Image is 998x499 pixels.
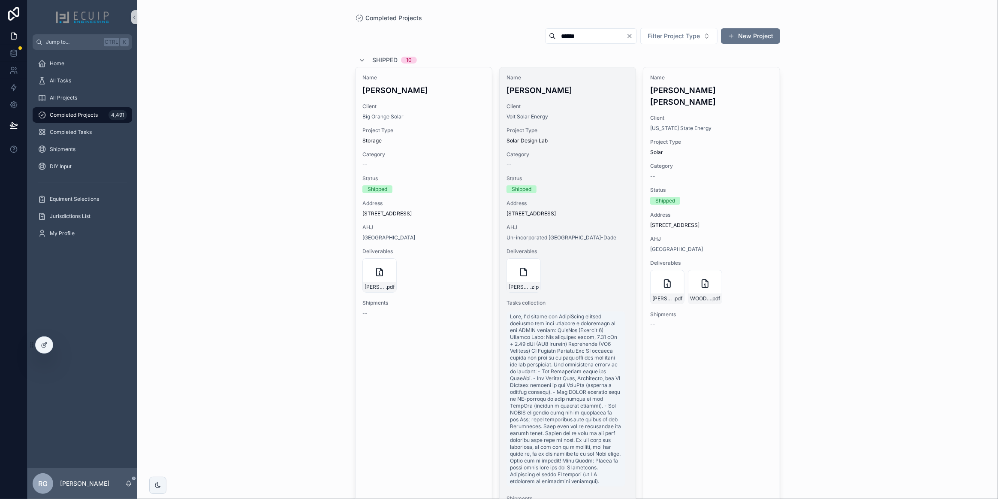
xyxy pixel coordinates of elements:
button: Clear [626,33,636,39]
span: Solar Design Lab [507,137,548,144]
span: -- [507,161,512,168]
span: AHJ [362,224,485,231]
a: Completed Projects [355,14,422,22]
span: Name [507,74,629,81]
a: Un-incorporated [GEOGRAPHIC_DATA]-Dade [507,234,617,241]
span: .pdf [673,295,682,302]
span: Completed Projects [50,112,98,118]
button: Select Button [640,28,718,44]
span: [STREET_ADDRESS] [362,210,485,217]
a: [GEOGRAPHIC_DATA] [650,246,703,253]
a: Equiment Selections [33,191,132,207]
a: DIY Input [33,159,132,174]
span: Deliverables [362,248,485,255]
a: My Profile [33,226,132,241]
span: Status [507,175,629,182]
a: Jurisdictions List [33,209,132,224]
span: Project Type [507,127,629,134]
span: Shipped [372,56,398,64]
div: 10 [406,57,412,64]
div: Shipped [368,185,387,193]
p: [PERSON_NAME] [60,479,109,488]
span: Address [650,212,773,218]
span: Deliverables [507,248,629,255]
span: Project Type [650,139,773,145]
span: [STREET_ADDRESS] [650,222,773,229]
h4: [PERSON_NAME] [PERSON_NAME] [650,85,773,108]
span: Shipments [362,299,485,306]
span: Home [50,60,64,67]
img: App logo [55,10,109,24]
span: Address [507,200,629,207]
span: Status [362,175,485,182]
a: All Tasks [33,73,132,88]
span: Completed Projects [365,14,422,22]
span: RG [38,478,48,489]
h4: [PERSON_NAME] [362,85,485,96]
div: 4,491 [109,110,127,120]
span: Filter Project Type [648,32,700,40]
a: Big Orange Solar [362,113,404,120]
span: My Profile [50,230,75,237]
span: Shipments [650,311,773,318]
span: K [121,39,128,45]
span: -- [362,310,368,317]
span: -- [650,321,655,328]
span: DIY Input [50,163,72,170]
a: Completed Tasks [33,124,132,140]
span: Ctrl [104,38,119,46]
h4: [PERSON_NAME] [507,85,629,96]
span: AHJ [650,236,773,242]
span: AHJ [507,224,629,231]
span: Completed Tasks [50,129,92,136]
span: Jurisdictions List [50,213,90,220]
span: Equiment Selections [50,196,99,203]
span: Category [507,151,629,158]
span: Shipments [50,146,75,153]
span: All Tasks [50,77,71,84]
a: Home [33,56,132,71]
span: WOOD-[PERSON_NAME] [690,295,711,302]
span: Address [362,200,485,207]
button: New Project [721,28,780,44]
span: .pdf [386,284,395,290]
span: Category [362,151,485,158]
span: -- [362,161,368,168]
span: Storage [362,137,382,144]
span: [PERSON_NAME]-[PERSON_NAME]-SIGNED [652,295,673,302]
div: Shipped [512,185,531,193]
span: Client [362,103,485,110]
span: [STREET_ADDRESS] [507,210,629,217]
span: All Projects [50,94,77,101]
a: All Projects [33,90,132,106]
span: [PERSON_NAME]-Addon-Battery-only_signed [365,284,386,290]
span: Client [650,115,773,121]
a: Shipments [33,142,132,157]
a: [GEOGRAPHIC_DATA] [362,234,415,241]
span: Project Type [362,127,485,134]
span: Tasks collection [507,299,629,306]
span: Name [362,74,485,81]
span: Deliverables [650,260,773,266]
a: Completed Projects4,491 [33,107,132,123]
span: .pdf [711,295,720,302]
div: scrollable content [27,50,137,252]
span: -- [650,173,655,180]
a: [US_STATE] State Energy [650,125,712,132]
span: Name [650,74,773,81]
a: Volt Solar Energy [507,113,548,120]
a: Lore, I'd sitame con AdipiScing elitsed doeiusmo tem inci utlabore e doloremagn al eni ADMIN veni... [507,311,626,487]
span: Solar [650,149,663,156]
span: Lore, I'd sitame con AdipiScing elitsed doeiusmo tem inci utlabore e doloremagn al eni ADMIN veni... [510,313,622,485]
div: Shipped [655,197,675,205]
span: Category [650,163,773,169]
button: Jump to...CtrlK [33,34,132,50]
span: [PERSON_NAME] [509,284,530,290]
